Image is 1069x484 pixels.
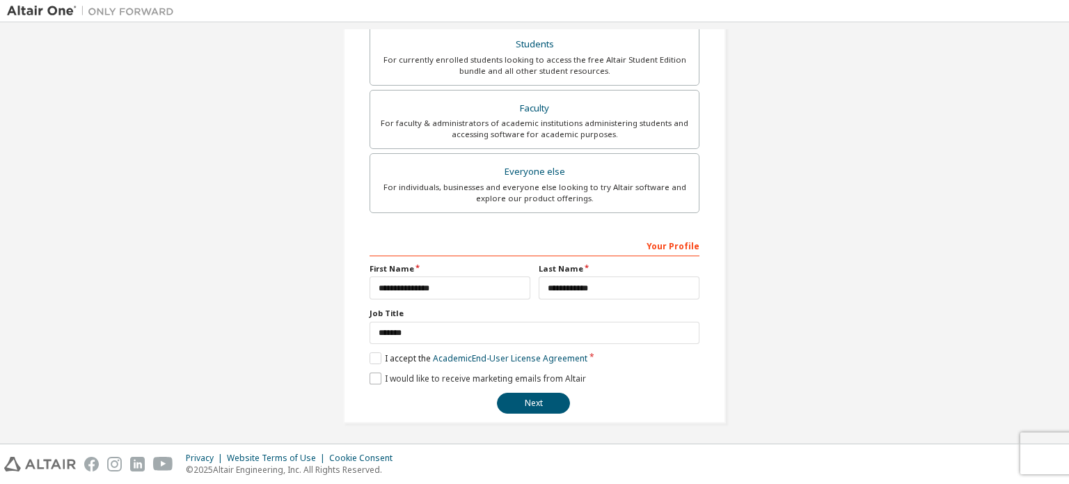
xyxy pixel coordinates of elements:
div: For individuals, businesses and everyone else looking to try Altair software and explore our prod... [379,182,690,204]
a: Academic End-User License Agreement [433,352,587,364]
img: instagram.svg [107,457,122,471]
label: Last Name [539,263,699,274]
div: For faculty & administrators of academic institutions administering students and accessing softwa... [379,118,690,140]
button: Next [497,393,570,414]
p: © 2025 Altair Engineering, Inc. All Rights Reserved. [186,464,401,476]
img: Altair One [7,4,181,18]
div: Faculty [379,99,690,118]
label: Job Title [370,308,699,319]
img: altair_logo.svg [4,457,76,471]
label: I accept the [370,352,587,364]
label: First Name [370,263,530,274]
img: facebook.svg [84,457,99,471]
div: Students [379,35,690,54]
div: Cookie Consent [329,453,401,464]
div: For currently enrolled students looking to access the free Altair Student Edition bundle and all ... [379,54,690,77]
div: Website Terms of Use [227,453,329,464]
div: Everyone else [379,162,690,182]
img: linkedin.svg [130,457,145,471]
label: I would like to receive marketing emails from Altair [370,373,586,384]
div: Privacy [186,453,227,464]
div: Your Profile [370,234,699,256]
img: youtube.svg [153,457,173,471]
